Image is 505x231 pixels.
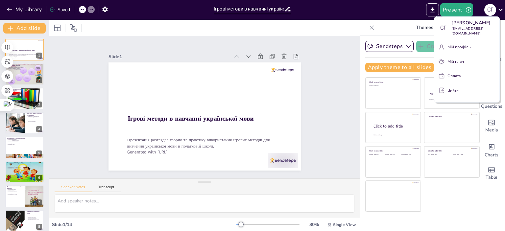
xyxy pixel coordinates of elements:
[437,56,497,67] button: Мій план
[437,71,497,81] button: Оплата
[447,44,470,50] font: Мій профіль
[440,25,446,31] font: С Г
[437,85,497,96] button: Вийти
[451,20,491,26] font: [PERSON_NAME]
[447,88,459,93] font: Вийти
[451,26,484,36] font: [EMAIL_ADDRESS][DOMAIN_NAME]
[437,42,497,52] button: Мій профіль
[447,59,464,64] font: Мій план
[447,73,461,79] font: Оплата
